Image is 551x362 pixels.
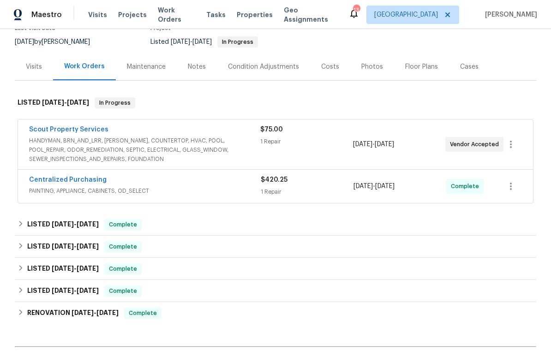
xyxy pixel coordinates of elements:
span: [DATE] [72,309,94,316]
span: - [42,99,89,106]
span: [DATE] [171,39,190,45]
span: Maestro [31,10,62,19]
span: Complete [105,286,141,296]
h6: LISTED [27,219,99,230]
span: [DATE] [96,309,119,316]
span: HANDYMAN, BRN_AND_LRR, [PERSON_NAME], COUNTERTOP, HVAC, POOL, POOL_REPAIR, ODOR_REMEDIATION, SEPT... [29,136,260,164]
span: - [353,182,395,191]
span: [DATE] [77,243,99,249]
div: by [PERSON_NAME] [15,36,101,47]
div: Cases [460,62,479,71]
span: Properties [237,10,273,19]
div: RENOVATION [DATE]-[DATE]Complete [15,302,536,324]
div: Photos [361,62,383,71]
span: - [72,309,119,316]
div: Notes [188,62,206,71]
span: [DATE] [77,265,99,272]
span: Geo Assignments [284,6,337,24]
span: [DATE] [42,99,64,106]
span: - [52,265,99,272]
span: $75.00 [260,126,283,133]
span: [GEOGRAPHIC_DATA] [374,10,438,19]
h6: RENOVATION [27,308,119,319]
div: Maintenance [127,62,166,71]
span: - [52,243,99,249]
div: LISTED [DATE]-[DATE]In Progress [15,88,536,118]
span: Listed [150,39,258,45]
div: LISTED [DATE]-[DATE]Complete [15,236,536,258]
span: Visits [88,10,107,19]
div: LISTED [DATE]-[DATE]Complete [15,280,536,302]
span: [DATE] [52,287,74,294]
span: [DATE] [77,221,99,227]
span: Vendor Accepted [450,140,503,149]
div: LISTED [DATE]-[DATE]Complete [15,214,536,236]
span: [DATE] [192,39,212,45]
div: Floor Plans [405,62,438,71]
a: Scout Property Services [29,126,108,133]
span: Complete [451,182,483,191]
span: In Progress [218,39,257,45]
span: In Progress [96,98,134,107]
span: [DATE] [52,221,74,227]
span: [DATE] [375,141,394,148]
span: PAINTING, APPLIANCE, CABINETS, OD_SELECT [29,186,261,196]
span: [DATE] [353,141,372,148]
h6: LISTED [27,263,99,274]
div: LISTED [DATE]-[DATE]Complete [15,258,536,280]
span: Complete [105,264,141,273]
h6: LISTED [18,97,89,108]
span: Complete [105,242,141,251]
span: - [52,221,99,227]
div: 13 [353,6,359,15]
h6: LISTED [27,241,99,252]
span: $420.25 [261,177,287,183]
span: Complete [105,220,141,229]
span: [DATE] [77,287,99,294]
div: Visits [26,62,42,71]
div: Work Orders [64,62,105,71]
span: [DATE] [67,99,89,106]
span: Work Orders [158,6,195,24]
span: [DATE] [375,183,395,190]
div: 1 Repair [261,187,353,196]
span: - [353,140,394,149]
div: Condition Adjustments [228,62,299,71]
span: [DATE] [52,265,74,272]
div: 1 Repair [260,137,353,146]
span: [DATE] [353,183,373,190]
span: [PERSON_NAME] [481,10,537,19]
span: Complete [125,309,161,318]
span: Projects [118,10,147,19]
h6: LISTED [27,285,99,297]
a: Centralized Purchasing [29,177,107,183]
span: - [52,287,99,294]
span: - [171,39,212,45]
span: Tasks [206,12,226,18]
div: Costs [321,62,339,71]
span: [DATE] [52,243,74,249]
span: [DATE] [15,39,34,45]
